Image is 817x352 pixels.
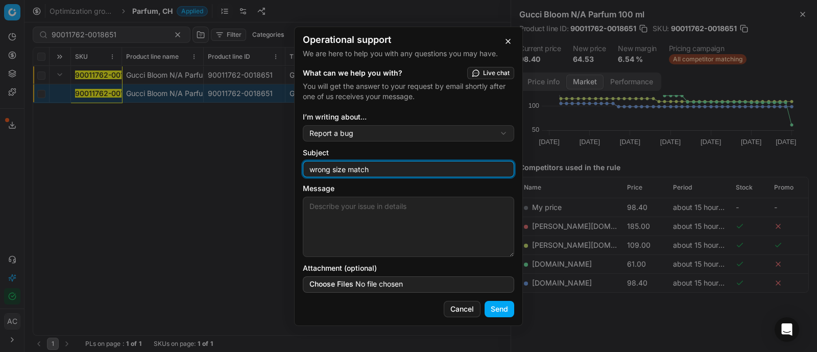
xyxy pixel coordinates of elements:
label: Attachment (optional) [303,263,514,273]
label: Message [303,183,514,194]
button: Cancel [444,301,480,317]
button: Live chat [467,67,514,79]
p: We are here to help you with any questions you may have. [303,49,514,59]
button: Send [485,301,514,317]
h2: Operational support [303,35,514,44]
label: Subject [303,148,514,158]
p: You will get the answer to your request by email shortly after one of us receives your message. [303,81,514,102]
input: What does your issue mainly connect with? [307,161,510,177]
label: I’m writing about... [303,112,514,122]
h5: What can we help you with? [303,68,402,78]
